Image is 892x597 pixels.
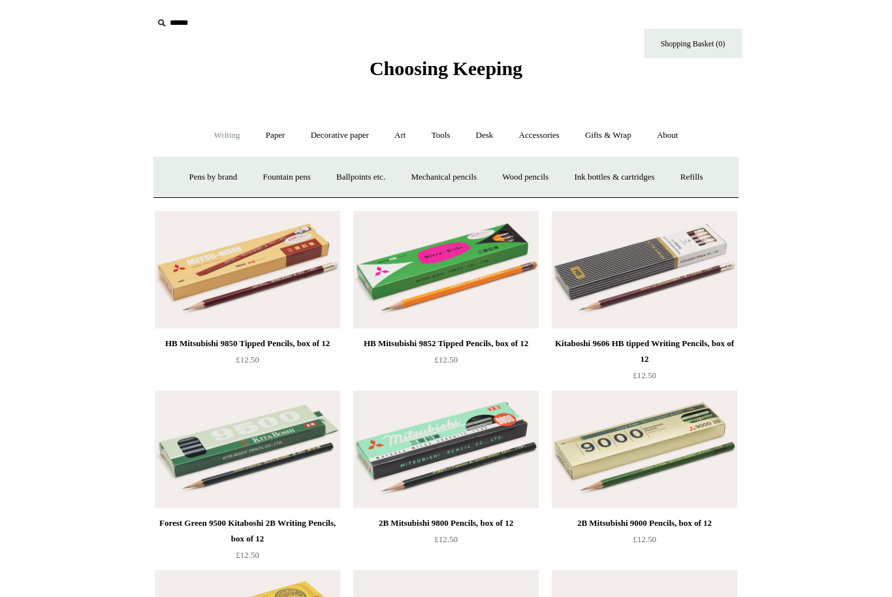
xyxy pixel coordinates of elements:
[155,391,340,508] img: Forest Green 9500 Kitaboshi 2B Writing Pencils, box of 12
[644,29,742,58] a: Shopping Basket (0)
[399,160,488,195] a: Mechanical pencils
[434,355,458,364] span: £12.50
[383,118,417,153] a: Art
[155,211,340,329] img: HB Mitsubishi 9850 Tipped Pencils, box of 12
[645,118,690,153] a: About
[552,391,737,508] img: 2B Mitsubishi 9000 Pencils, box of 12
[353,391,539,508] a: 2B Mitsubishi 9800 Pencils, box of 12 2B Mitsubishi 9800 Pencils, box of 12
[633,370,656,380] span: £12.50
[178,160,249,195] a: Pens by brand
[370,68,522,77] a: Choosing Keeping
[236,355,259,364] span: £12.50
[251,160,322,195] a: Fountain pens
[155,211,340,329] a: HB Mitsubishi 9850 Tipped Pencils, box of 12 HB Mitsubishi 9850 Tipped Pencils, box of 12
[370,57,522,79] span: Choosing Keeping
[552,515,737,569] a: 2B Mitsubishi 9000 Pencils, box of 12 £12.50
[562,160,666,195] a: Ink bottles & cartridges
[158,515,337,547] div: Forest Green 9500 Kitaboshi 2B Writing Pencils, box of 12
[299,118,381,153] a: Decorative paper
[353,391,539,508] img: 2B Mitsubishi 9800 Pencils, box of 12
[555,336,734,367] div: Kitaboshi 9606 HB tipped Writing Pencils, box of 12
[236,550,259,560] span: £12.50
[353,515,539,569] a: 2B Mitsubishi 9800 Pencils, box of 12 £12.50
[353,211,539,329] a: HB Mitsubishi 9852 Tipped Pencils, box of 12 HB Mitsubishi 9852 Tipped Pencils, box of 12
[669,160,715,195] a: Refills
[633,534,656,544] span: £12.50
[490,160,560,195] a: Wood pencils
[552,211,737,329] a: Kitaboshi 9606 HB tipped Writing Pencils, box of 12 Kitaboshi 9606 HB tipped Writing Pencils, box...
[353,336,539,389] a: HB Mitsubishi 9852 Tipped Pencils, box of 12 £12.50
[420,118,462,153] a: Tools
[353,211,539,329] img: HB Mitsubishi 9852 Tipped Pencils, box of 12
[552,211,737,329] img: Kitaboshi 9606 HB tipped Writing Pencils, box of 12
[555,515,734,531] div: 2B Mitsubishi 9000 Pencils, box of 12
[254,118,297,153] a: Paper
[464,118,505,153] a: Desk
[573,118,643,153] a: Gifts & Wrap
[202,118,252,153] a: Writing
[155,391,340,508] a: Forest Green 9500 Kitaboshi 2B Writing Pencils, box of 12 Forest Green 9500 Kitaboshi 2B Writing ...
[155,515,340,569] a: Forest Green 9500 Kitaboshi 2B Writing Pencils, box of 12 £12.50
[357,336,535,351] div: HB Mitsubishi 9852 Tipped Pencils, box of 12
[552,391,737,508] a: 2B Mitsubishi 9000 Pencils, box of 12 2B Mitsubishi 9000 Pencils, box of 12
[357,515,535,531] div: 2B Mitsubishi 9800 Pencils, box of 12
[552,336,737,389] a: Kitaboshi 9606 HB tipped Writing Pencils, box of 12 £12.50
[507,118,571,153] a: Accessories
[158,336,337,351] div: HB Mitsubishi 9850 Tipped Pencils, box of 12
[325,160,397,195] a: Ballpoints etc.
[155,336,340,389] a: HB Mitsubishi 9850 Tipped Pencils, box of 12 £12.50
[434,534,458,544] span: £12.50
